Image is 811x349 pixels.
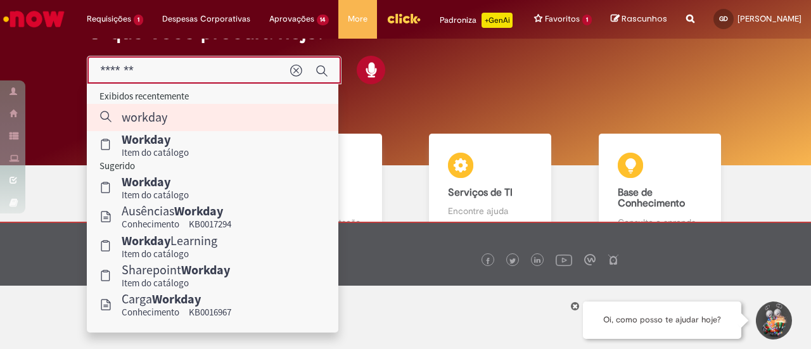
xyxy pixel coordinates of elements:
[584,254,596,265] img: logo_footer_workplace.png
[738,13,801,24] span: [PERSON_NAME]
[317,15,329,25] span: 14
[618,216,702,229] p: Consulte e aprenda
[269,13,314,25] span: Aprovações
[405,134,575,243] a: Serviços de TI Encontre ajuda
[482,13,513,28] p: +GenAi
[348,13,367,25] span: More
[611,13,667,25] a: Rascunhos
[386,9,421,28] img: click_logo_yellow_360x200.png
[622,13,667,25] span: Rascunhos
[134,15,143,25] span: 1
[485,258,491,264] img: logo_footer_facebook.png
[556,251,572,268] img: logo_footer_youtube.png
[719,15,728,23] span: GD
[575,134,745,243] a: Base de Conhecimento Consulte e aprenda
[545,13,580,25] span: Favoritos
[448,205,532,217] p: Encontre ajuda
[534,257,540,265] img: logo_footer_linkedin.png
[582,15,592,25] span: 1
[754,301,792,339] button: Iniciar Conversa de Suporte
[1,6,67,32] img: ServiceNow
[448,186,513,199] b: Serviços de TI
[162,13,250,25] span: Despesas Corporativas
[87,13,131,25] span: Requisições
[440,13,513,28] div: Padroniza
[509,258,516,264] img: logo_footer_twitter.png
[67,134,236,243] a: Tirar dúvidas Tirar dúvidas com Lupi Assist e Gen Ai
[608,254,619,265] img: logo_footer_naosei.png
[618,186,685,210] b: Base de Conhecimento
[583,301,741,339] div: Oi, como posso te ajudar hoje?
[87,21,724,43] h2: O que você procura hoje?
